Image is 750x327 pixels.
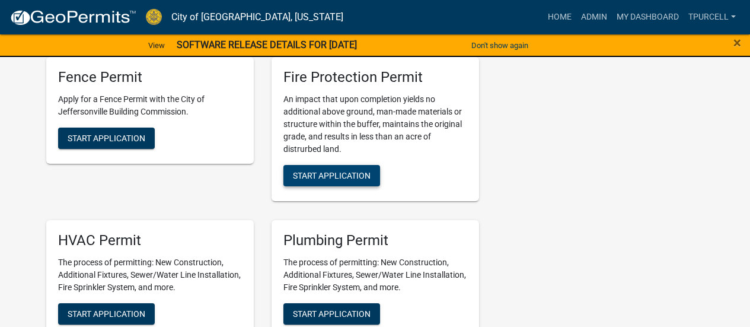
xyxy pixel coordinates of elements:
a: View [143,36,170,55]
h5: HVAC Permit [58,232,242,249]
button: Start Application [58,128,155,149]
button: Start Application [283,303,380,325]
button: Close [733,36,741,50]
p: An impact that upon completion yields no additional above ground, man-made materials or structure... [283,93,467,155]
button: Don't show again [467,36,533,55]
a: Admin [576,6,612,28]
a: Tpurcell [684,6,741,28]
span: Start Application [293,309,371,318]
p: The process of permitting: New Construction, Additional Fixtures, Sewer/Water Line Installation, ... [58,256,242,294]
p: The process of permitting: New Construction, Additional Fixtures, Sewer/Water Line Installation, ... [283,256,467,294]
a: Home [543,6,576,28]
span: Start Application [293,171,371,180]
strong: SOFTWARE RELEASE DETAILS FOR [DATE] [177,39,357,50]
h5: Fence Permit [58,69,242,86]
button: Start Application [283,165,380,186]
h5: Plumbing Permit [283,232,467,249]
p: Apply for a Fence Permit with the City of Jeffersonville Building Commission. [58,93,242,118]
span: × [733,34,741,51]
button: Start Application [58,303,155,325]
h5: Fire Protection Permit [283,69,467,86]
span: Start Application [68,309,145,318]
img: City of Jeffersonville, Indiana [146,9,162,25]
span: Start Application [68,134,145,143]
a: My Dashboard [612,6,684,28]
a: City of [GEOGRAPHIC_DATA], [US_STATE] [171,7,343,27]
